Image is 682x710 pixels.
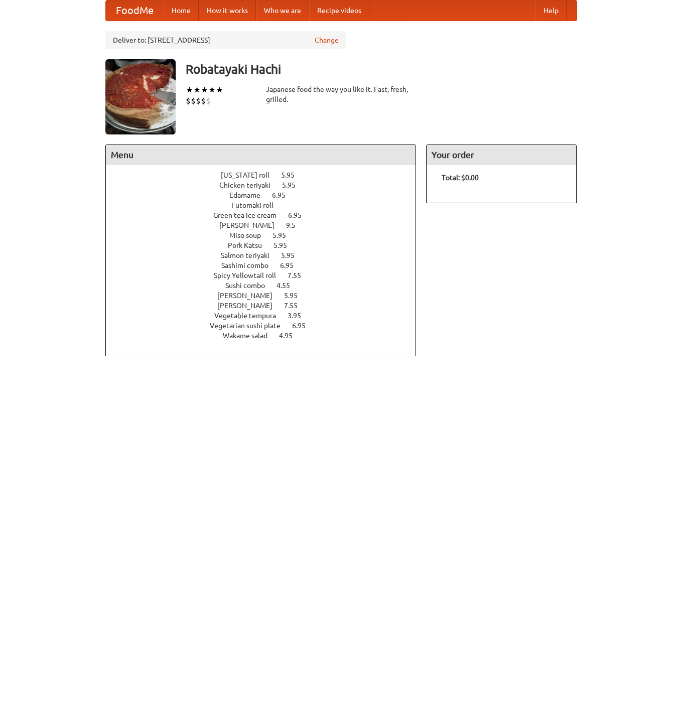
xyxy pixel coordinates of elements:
[219,181,314,189] a: Chicken teriyaki 5.95
[201,95,206,106] li: $
[186,95,191,106] li: $
[217,292,283,300] span: [PERSON_NAME]
[266,84,417,104] div: Japanese food the way you like it. Fast, fresh, grilled.
[164,1,199,21] a: Home
[292,322,316,330] span: 6.95
[288,211,312,219] span: 6.95
[427,145,576,165] h4: Your order
[223,332,311,340] a: Wakame salad 4.95
[286,221,306,229] span: 9.5
[213,211,287,219] span: Green tea ice cream
[272,231,296,239] span: 5.95
[217,292,316,300] a: [PERSON_NAME] 5.95
[216,84,223,95] li: ★
[219,181,281,189] span: Chicken teriyaki
[206,95,211,106] li: $
[213,211,320,219] a: Green tea ice cream 6.95
[281,251,305,259] span: 5.95
[231,201,302,209] a: Futomaki roll
[196,95,201,106] li: $
[277,281,300,290] span: 4.55
[221,261,312,269] a: Sashimi combo 6.95
[229,191,270,199] span: Edamame
[221,251,280,259] span: Salmon teriyaki
[231,201,284,209] span: Futomaki roll
[288,271,311,279] span: 7.55
[214,271,286,279] span: Spicy Yellowtail roll
[105,31,346,49] div: Deliver to: [STREET_ADDRESS]
[219,221,285,229] span: [PERSON_NAME]
[535,1,567,21] a: Help
[284,302,308,310] span: 7.55
[199,1,256,21] a: How it works
[256,1,309,21] a: Who we are
[221,251,313,259] a: Salmon teriyaki 5.95
[214,271,320,279] a: Spicy Yellowtail roll 7.55
[442,174,479,182] b: Total: $0.00
[315,35,339,45] a: Change
[223,332,278,340] span: Wakame salad
[280,261,304,269] span: 6.95
[272,191,296,199] span: 6.95
[229,191,304,199] a: Edamame 6.95
[282,181,306,189] span: 5.95
[106,145,416,165] h4: Menu
[229,231,305,239] a: Miso soup 5.95
[309,1,369,21] a: Recipe videos
[210,322,291,330] span: Vegetarian sushi plate
[221,171,313,179] a: [US_STATE] roll 5.95
[193,84,201,95] li: ★
[225,281,309,290] a: Sushi combo 4.55
[191,95,196,106] li: $
[217,302,283,310] span: [PERSON_NAME]
[288,312,311,320] span: 3.95
[281,171,305,179] span: 5.95
[186,59,577,79] h3: Robatayaki Hachi
[214,312,286,320] span: Vegetable tempura
[186,84,193,95] li: ★
[274,241,297,249] span: 5.95
[221,261,279,269] span: Sashimi combo
[228,241,272,249] span: Pork Katsu
[214,312,320,320] a: Vegetable tempura 3.95
[217,302,316,310] a: [PERSON_NAME] 7.55
[221,171,280,179] span: [US_STATE] roll
[279,332,303,340] span: 4.95
[208,84,216,95] li: ★
[105,59,176,134] img: angular.jpg
[210,322,324,330] a: Vegetarian sushi plate 6.95
[219,221,314,229] a: [PERSON_NAME] 9.5
[106,1,164,21] a: FoodMe
[284,292,308,300] span: 5.95
[201,84,208,95] li: ★
[229,231,271,239] span: Miso soup
[225,281,275,290] span: Sushi combo
[228,241,306,249] a: Pork Katsu 5.95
